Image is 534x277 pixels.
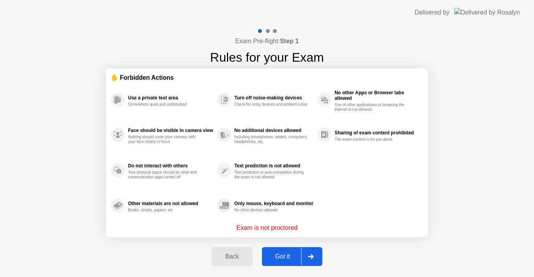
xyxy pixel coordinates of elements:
div: Text prediction is not allowed [234,163,313,169]
b: Step 1 [280,38,299,44]
div: Got it [264,253,301,260]
h4: Exam Pre-flight: [235,37,299,46]
div: Nothing should cover your camera, with your face clearly in focus [128,135,202,144]
div: The exam content is for you alone [335,137,409,142]
div: Delivered by [415,8,450,17]
div: Text prediction or auto-completion during the exam is not allowed [234,170,309,180]
div: Somewhere quiet and undisturbed [128,102,202,107]
div: Use of other applications or browsing the internet is not allowed [335,103,409,112]
div: Turn off noise-making devices [234,95,313,101]
div: Back [214,253,250,260]
p: Exam is not proctored [236,223,298,233]
div: Books, scripts, papers, etc [128,208,202,213]
div: Use a private test area [128,95,213,101]
h1: Rules for your Exam [210,48,324,67]
div: Other materials are not allowed [128,201,213,206]
button: Back [212,247,252,266]
div: No other devices allowed [234,208,309,213]
div: Your physical space should be clear and communication apps turned off [128,170,202,180]
div: No other Apps or Browser tabs allowed [335,90,419,101]
div: Face should be visible in camera view [128,128,213,133]
div: Check for noisy devices and ambient noise [234,102,309,107]
img: Delivered by Rosalyn [454,8,520,17]
div: No additional devices allowed [234,128,313,133]
button: Got it [262,247,322,266]
div: Do not interact with others [128,163,213,169]
div: ✋ Forbidden Actions [111,73,423,82]
div: Including smartphones, tablets, computers, headphones, etc. [234,135,309,144]
div: Sharing of exam content prohibited [335,130,419,136]
div: Only mouse, keyboard and monitor [234,201,313,206]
